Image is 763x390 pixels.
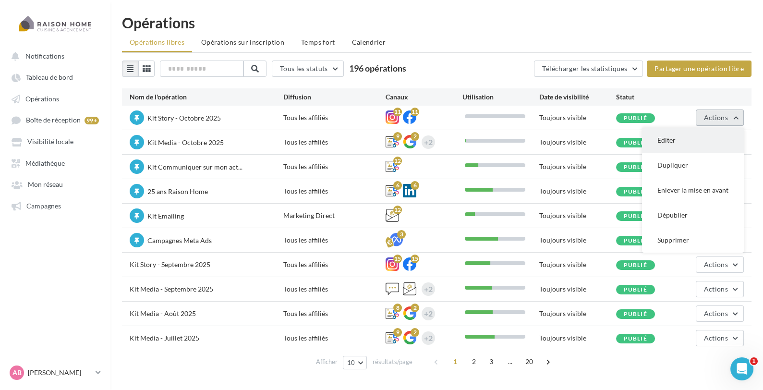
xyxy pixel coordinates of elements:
div: 9 [393,328,402,337]
span: 196 opérations [349,63,406,73]
span: Tableau de bord [26,73,73,82]
span: 3 [484,354,499,369]
div: +2 [424,307,433,320]
span: 1 [448,354,463,369]
div: Utilisation [462,92,539,102]
div: Toujours visible [539,235,616,245]
div: Tous les affiliés [283,309,386,318]
span: Opérations sur inscription [201,38,284,46]
span: Afficher [316,357,338,366]
div: Tous les affiliés [283,235,386,245]
div: Date de visibilité [539,92,616,102]
a: Opérations [6,90,105,107]
div: Canaux [386,92,462,102]
button: Supprimer [642,228,744,253]
span: Actions [704,334,728,342]
div: Opérations [122,15,751,30]
span: Médiathèque [25,159,65,167]
span: Publié [624,188,647,195]
span: 10 [347,359,355,366]
p: [PERSON_NAME] [28,368,92,378]
div: Marketing Direct [283,211,386,220]
iframe: Intercom live chat [730,357,753,380]
span: Actions [704,309,728,317]
div: 12 [393,206,402,214]
a: Médiathèque [6,154,105,171]
div: Toujours visible [539,309,616,318]
span: Kit Communiquer sur mon act... [147,163,242,171]
div: 2 [411,132,419,141]
span: Kit Story - Octobre 2025 [147,114,221,122]
div: Toujours visible [539,211,616,220]
span: ... [502,354,518,369]
span: Campagnes Meta Ads [147,236,212,244]
span: Boîte de réception [26,116,81,124]
a: Visibilité locale [6,133,105,150]
div: Toujours visible [539,162,616,171]
span: 20 [521,354,537,369]
div: +2 [424,135,433,149]
span: 25 ans Raison Home [147,187,208,195]
button: Actions [696,256,744,273]
a: Tableau de bord [6,68,105,85]
span: Calendrier [352,38,386,46]
div: Diffusion [283,92,386,102]
span: Actions [704,285,728,293]
span: Kit Media - Juillet 2025 [130,334,199,342]
span: Publié [624,286,647,293]
div: 99+ [85,117,99,124]
button: Actions [696,305,744,322]
a: Mon réseau [6,175,105,193]
div: 15 [393,255,402,263]
span: Actions [704,260,728,268]
button: Enlever la mise en avant [642,178,744,203]
span: Tous les statuts [280,64,328,73]
span: Publié [624,310,647,317]
button: Actions [696,330,744,346]
div: 6 [393,181,402,190]
span: Télécharger les statistiques [542,64,627,73]
a: Campagnes [6,197,105,214]
span: Notifications [25,52,64,60]
a: AB [PERSON_NAME] [8,364,103,382]
span: Mon réseau [28,181,63,189]
button: Editer [642,128,744,153]
div: Tous les affiliés [283,284,386,294]
div: Toujours visible [539,137,616,147]
span: Kit Emailing [147,212,184,220]
button: Notifications [6,47,101,64]
span: Publié [624,139,647,146]
span: Visibilité locale [27,138,73,146]
span: résultats/page [372,357,412,366]
button: Partager une opération libre [647,61,751,77]
div: +2 [424,331,433,345]
div: Tous les affiliés [283,137,386,147]
div: 15 [411,255,419,263]
span: Publié [624,114,647,122]
span: Kit Media - Août 2025 [130,309,196,317]
div: Toujours visible [539,333,616,343]
div: Tous les affiliés [283,186,386,196]
span: Publié [624,163,647,171]
span: 2 [466,354,482,369]
div: +2 [424,282,433,296]
button: Actions [696,281,744,297]
div: Toujours visible [539,113,616,122]
div: Tous les affiliés [283,113,386,122]
span: Kit Media - Octobre 2025 [147,138,224,146]
span: Publié [624,261,647,268]
button: 10 [343,356,367,369]
div: Nom de l'opération [130,92,283,102]
div: Tous les affiliés [283,333,386,343]
span: Kit Media - Septembre 2025 [130,285,213,293]
div: 8 [393,304,402,312]
button: Tous les statuts [272,61,344,77]
div: 9 [393,132,402,141]
span: 1 [750,357,758,365]
a: Boîte de réception 99+ [6,111,105,129]
span: Temps fort [301,38,335,46]
div: 2 [411,304,419,312]
span: Kit Story - Septembre 2025 [130,260,210,268]
span: AB [12,368,22,378]
span: Publié [624,335,647,342]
